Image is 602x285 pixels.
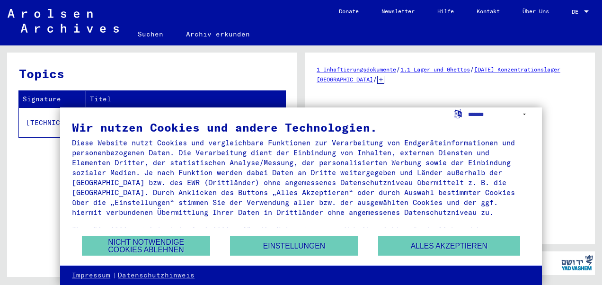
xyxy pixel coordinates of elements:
[230,236,358,256] button: Einstellungen
[19,107,86,137] td: [TECHNICAL_ID]
[572,9,582,15] span: DE
[19,91,86,107] th: Signature
[468,107,530,121] select: Sprache auswählen
[400,66,470,73] a: 1.1 Lager und Ghettos
[19,64,285,83] h3: Topics
[396,65,400,73] span: /
[373,75,377,83] span: /
[559,251,595,275] img: yv_logo.png
[317,66,396,73] a: 1 Inhaftierungsdokumente
[378,236,520,256] button: Alles akzeptieren
[72,138,530,217] div: Diese Website nutzt Cookies und vergleichbare Funktionen zur Verarbeitung von Endgeräteinformatio...
[72,271,110,280] a: Impressum
[8,9,119,33] img: Arolsen_neg.svg
[126,23,175,45] a: Suchen
[470,65,474,73] span: /
[175,23,261,45] a: Archiv erkunden
[118,271,195,280] a: Datenschutzhinweis
[86,91,285,107] th: Titel
[82,236,210,256] button: Nicht notwendige Cookies ablehnen
[453,109,463,118] label: Sprache auswählen
[72,122,530,133] div: Wir nutzen Cookies und andere Technologien.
